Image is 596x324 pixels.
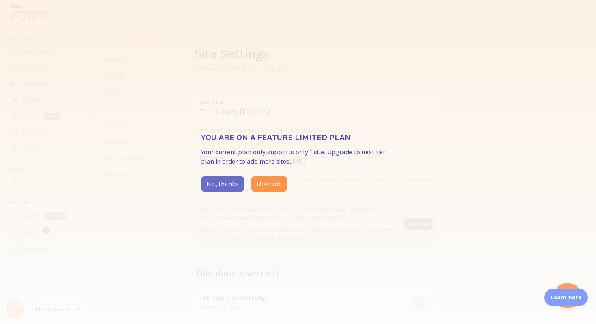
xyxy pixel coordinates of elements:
p: Your current plan only supports only 1 site. Upgrade to next tier plan in order to add more sites. [201,147,395,166]
button: Upgrade [251,176,287,192]
button: No, thanks [201,176,244,192]
iframe: Help Scout Beacon - Open [555,283,580,308]
p: Learn more [551,294,581,301]
div: Learn more [544,289,588,306]
h3: You are on a feature limited plan [201,132,395,143]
